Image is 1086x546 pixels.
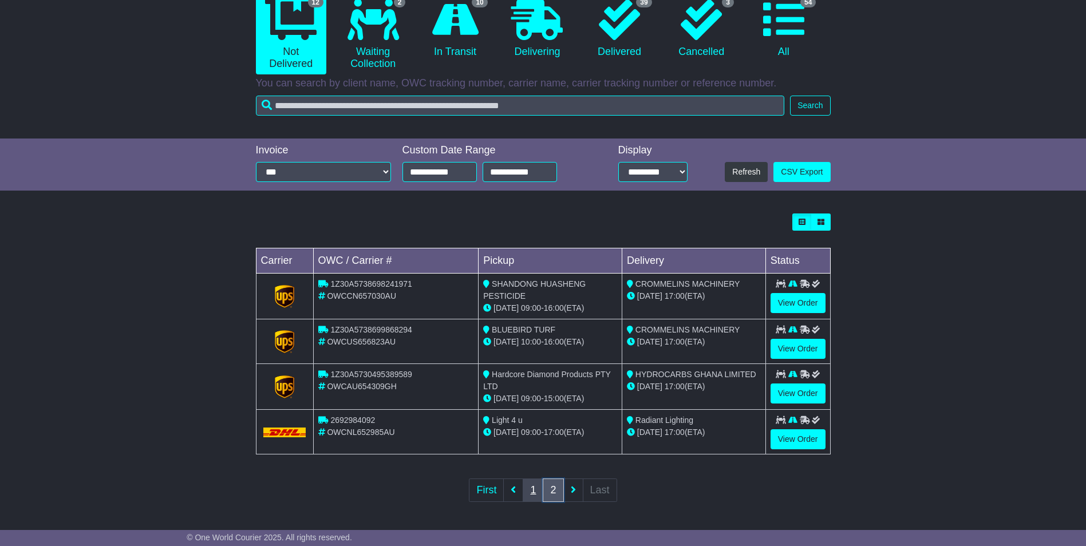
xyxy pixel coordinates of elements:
span: OWCAU654309GH [327,382,396,391]
span: 09:00 [521,428,541,437]
div: - (ETA) [483,393,617,405]
div: Invoice [256,144,391,157]
a: View Order [771,429,826,449]
td: Pickup [479,248,622,274]
button: Refresh [725,162,768,182]
span: HYDROCARBS GHANA LIMITED [635,370,756,379]
td: OWC / Carrier # [313,248,479,274]
td: Delivery [622,248,765,274]
span: CROMMELINS MACHINERY [635,325,740,334]
span: OWCNL652985AU [327,428,394,437]
span: OWCUS656823AU [327,337,396,346]
div: Custom Date Range [402,144,586,157]
span: 09:00 [521,394,541,403]
a: 2 [543,478,563,502]
div: (ETA) [627,336,761,348]
span: [DATE] [637,291,662,300]
span: 15:00 [544,394,564,403]
a: First [469,478,504,502]
span: 09:00 [521,303,541,312]
span: 1Z30A5730495389589 [330,370,412,379]
span: [DATE] [493,428,519,437]
div: - (ETA) [483,302,617,314]
a: View Order [771,293,826,313]
span: [DATE] [637,337,662,346]
img: GetCarrierServiceLogo [275,330,294,353]
div: Display [618,144,688,157]
span: Hardcore Diamond Products PTY LTD [483,370,610,391]
a: View Order [771,383,826,403]
span: OWCCN657030AU [327,291,396,300]
span: 16:00 [544,303,564,312]
span: 17:00 [665,428,685,437]
span: CROMMELINS MACHINERY [635,279,740,288]
div: (ETA) [627,290,761,302]
span: 17:00 [544,428,564,437]
img: GetCarrierServiceLogo [275,375,294,398]
p: You can search by client name, OWC tracking number, carrier name, carrier tracking number or refe... [256,77,831,90]
a: CSV Export [773,162,830,182]
a: 1 [523,478,543,502]
div: (ETA) [627,426,761,438]
button: Search [790,96,830,116]
img: DHL.png [263,428,306,437]
span: 2692984092 [330,416,375,425]
span: [DATE] [637,428,662,437]
span: © One World Courier 2025. All rights reserved. [187,533,352,542]
span: BLUEBIRD TURF [492,325,555,334]
span: [DATE] [637,382,662,391]
span: 17:00 [665,382,685,391]
span: 17:00 [665,337,685,346]
div: - (ETA) [483,426,617,438]
span: [DATE] [493,337,519,346]
td: Carrier [256,248,313,274]
span: Light 4 u [492,416,523,425]
div: - (ETA) [483,336,617,348]
span: 17:00 [665,291,685,300]
span: Radiant Lighting [635,416,693,425]
span: 1Z30A5738698241971 [330,279,412,288]
span: [DATE] [493,303,519,312]
a: View Order [771,339,826,359]
span: 1Z30A5738699868294 [330,325,412,334]
span: 10:00 [521,337,541,346]
img: GetCarrierServiceLogo [275,285,294,308]
span: [DATE] [493,394,519,403]
div: (ETA) [627,381,761,393]
td: Status [765,248,830,274]
span: 16:00 [544,337,564,346]
span: SHANDONG HUASHENG PESTICIDE [483,279,586,300]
